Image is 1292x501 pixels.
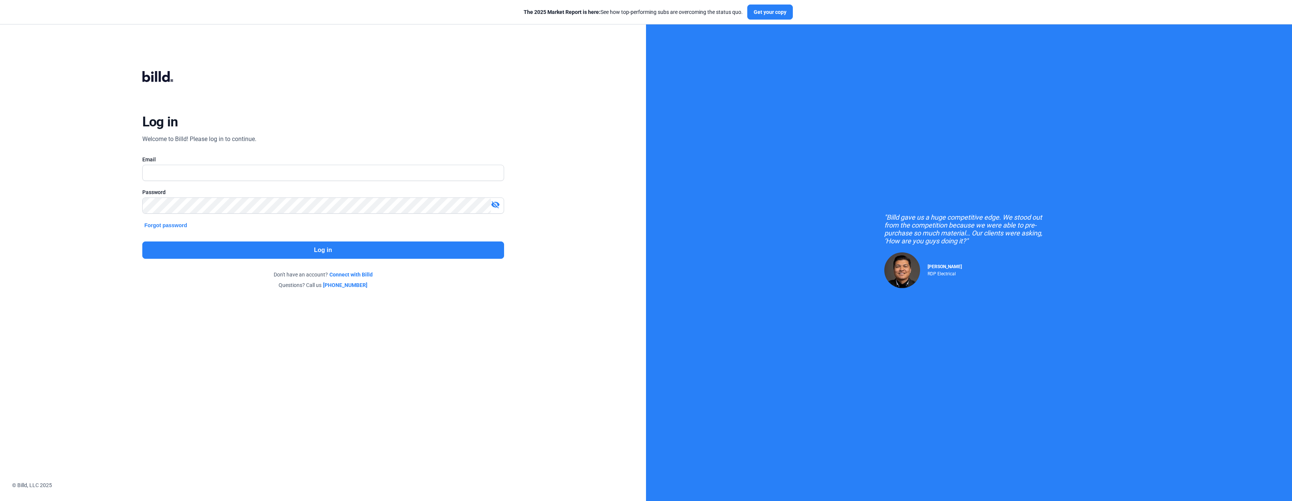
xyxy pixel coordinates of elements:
div: Password [142,188,504,196]
a: [PHONE_NUMBER] [323,281,367,289]
div: Welcome to Billd! Please log in to continue. [142,135,256,144]
div: See how top-performing subs are overcoming the status quo. [524,8,743,16]
span: [PERSON_NAME] [928,264,962,269]
span: The 2025 Market Report is here: [524,9,600,15]
button: Forgot password [142,221,190,229]
div: Don't have an account? [142,271,504,278]
a: Connect with Billd [329,271,373,278]
div: Email [142,156,504,163]
img: Raul Pacheco [884,252,920,288]
div: Log in [142,114,178,130]
div: "Billd gave us a huge competitive edge. We stood out from the competition because we were able to... [884,213,1054,245]
button: Get your copy [747,5,793,20]
div: Questions? Call us [142,281,504,289]
button: Log in [142,241,504,259]
div: RDP Electrical [928,269,962,276]
mat-icon: visibility_off [491,200,500,209]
